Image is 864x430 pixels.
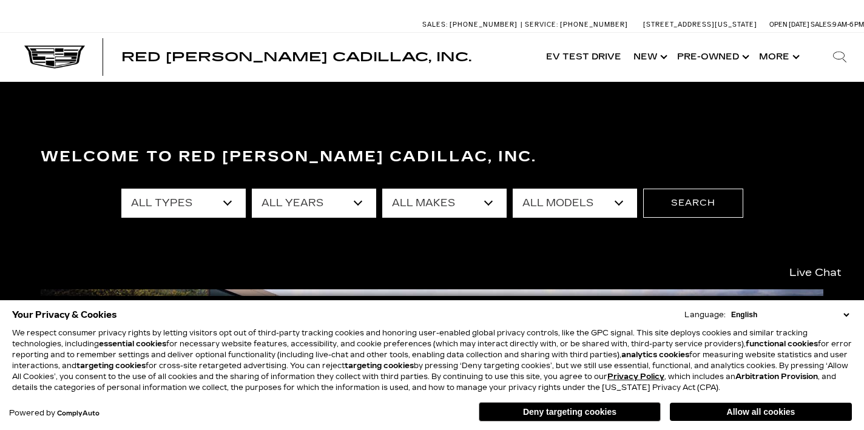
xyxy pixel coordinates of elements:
a: [STREET_ADDRESS][US_STATE] [643,21,757,29]
span: 9 AM-6 PM [832,21,864,29]
div: Powered by [9,409,100,417]
span: Service: [525,21,558,29]
a: New [627,33,671,81]
div: Language: [684,311,726,318]
span: [PHONE_NUMBER] [450,21,518,29]
select: Filter by year [252,189,376,218]
button: Deny targeting cookies [479,402,661,422]
span: Live Chat [783,266,848,280]
select: Filter by make [382,189,507,218]
h3: Welcome to Red [PERSON_NAME] Cadillac, Inc. [41,145,823,169]
a: Sales: [PHONE_NUMBER] [422,21,521,28]
strong: targeting cookies [76,361,146,370]
span: Your Privacy & Cookies [12,306,117,323]
select: Filter by model [513,189,637,218]
span: Red [PERSON_NAME] Cadillac, Inc. [121,50,471,64]
button: Allow all cookies [670,403,852,421]
select: Filter by type [121,189,246,218]
strong: functional cookies [746,340,818,348]
a: Pre-Owned [671,33,753,81]
button: Search [643,189,743,218]
span: Open [DATE] [769,21,809,29]
span: [PHONE_NUMBER] [560,21,628,29]
a: Live Chat [776,258,855,287]
span: Sales: [422,21,448,29]
a: Privacy Policy [607,372,664,381]
a: EV Test Drive [540,33,627,81]
a: Red [PERSON_NAME] Cadillac, Inc. [121,51,471,63]
strong: Arbitration Provision [735,372,818,381]
strong: analytics cookies [621,351,689,359]
img: Cadillac Dark Logo with Cadillac White Text [24,45,85,69]
strong: essential cookies [99,340,166,348]
span: Sales: [811,21,832,29]
button: More [753,33,803,81]
p: We respect consumer privacy rights by letting visitors opt out of third-party tracking cookies an... [12,328,852,393]
strong: targeting cookies [345,361,414,370]
a: ComplyAuto [57,410,100,417]
a: Service: [PHONE_NUMBER] [521,21,631,28]
select: Language Select [728,309,852,320]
